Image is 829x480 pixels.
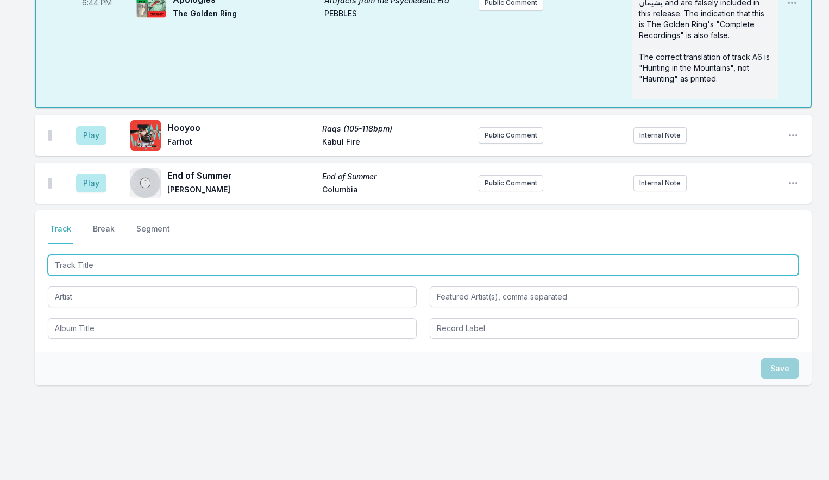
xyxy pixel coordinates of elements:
[430,286,799,307] input: Featured Artist(s), comma separated
[788,130,799,141] button: Open playlist item options
[48,255,799,276] input: Track Title
[322,184,470,197] span: Columbia
[167,184,316,197] span: [PERSON_NAME]
[761,358,799,379] button: Save
[130,120,161,151] img: Raqs (105-118bpm)
[322,171,470,182] span: End of Summer
[167,136,316,149] span: Farhot
[788,178,799,189] button: Open playlist item options
[633,127,687,144] button: Internal Note
[134,223,172,244] button: Segment
[48,130,52,141] img: Drag Handle
[48,178,52,189] img: Drag Handle
[48,223,73,244] button: Track
[633,175,687,191] button: Internal Note
[167,121,316,134] span: Hooyoo
[48,286,417,307] input: Artist
[324,8,469,21] span: PEBBLES
[76,174,106,192] button: Play
[430,318,799,339] input: Record Label
[130,168,161,198] img: End of Summer
[322,136,470,149] span: Kabul Fire
[479,175,543,191] button: Public Comment
[173,8,318,21] span: The Golden Ring
[76,126,106,145] button: Play
[91,223,117,244] button: Break
[322,123,470,134] span: Raqs (105-118bpm)
[479,127,543,144] button: Public Comment
[167,169,316,182] span: End of Summer
[48,318,417,339] input: Album Title
[639,52,772,83] span: The correct translation of track A6 is "Hunting in the Mountains", not "Haunting" as printed.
